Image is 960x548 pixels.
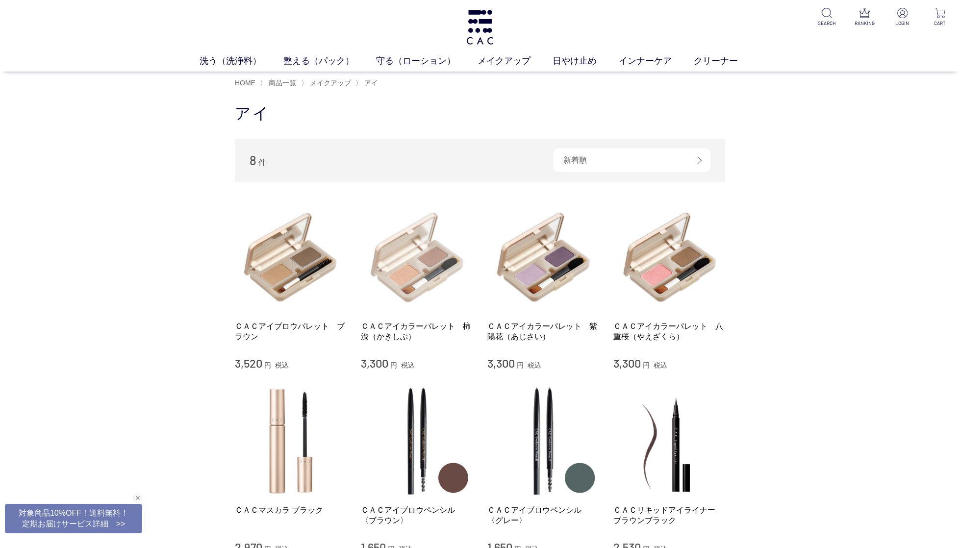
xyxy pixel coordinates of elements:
a: 商品一覧 [267,79,296,87]
span: 8 [250,152,256,168]
a: 守る（ローション） [377,54,478,68]
span: 3,300 [361,356,389,370]
a: ＣＡＣアイカラーパレット 八重桜（やえざくら） [614,321,726,342]
a: RANKING [853,8,877,27]
li: 〉 [260,78,299,88]
span: 3,300 [487,356,515,370]
span: 円 [264,361,271,369]
img: ＣＡＣアイカラーパレット 紫陽花（あじさい） [487,201,599,313]
span: 税込 [528,361,541,369]
a: インナーケア [619,54,694,68]
h1: アイ [235,103,725,124]
span: 件 [258,158,266,167]
span: 3,300 [614,356,641,370]
a: HOME [235,79,255,87]
div: 新着順 [554,149,710,172]
span: 税込 [654,361,667,369]
span: メイクアップ [310,79,351,87]
a: CART [928,8,952,27]
a: ＣＡＣアイブロウペンシル 〈グレー〉 [487,505,599,526]
a: LOGIN [890,8,914,27]
a: メイクアップ [308,79,351,87]
img: ＣＡＣアイカラーパレット 柿渋（かきしぶ） [361,201,473,313]
img: ＣＡＣアイブロウパレット ブラウン [235,201,347,313]
img: ＣＡＣマスカラ ブラック [235,385,347,497]
span: 円 [390,361,397,369]
a: ＣＡＣアイカラーパレット 紫陽花（あじさい） [487,321,599,342]
p: CART [928,20,952,27]
p: SEARCH [815,20,839,27]
a: ＣＡＣアイブロウパレット ブラウン [235,321,347,342]
span: 商品一覧 [269,79,296,87]
a: ＣＡＣアイブロウペンシル 〈ブラウン〉 [361,505,473,526]
li: 〉 [355,78,380,88]
img: ＣＡＣリキッドアイライナー ブラウンブラック [614,385,726,497]
img: ＣＡＣアイブロウペンシル 〈グレー〉 [487,385,599,497]
p: LOGIN [890,20,914,27]
a: SEARCH [815,8,839,27]
img: logo [465,10,496,45]
a: クリーナー [694,54,760,68]
a: 洗う（洗浄料） [200,54,284,68]
span: 税込 [401,361,415,369]
span: アイ [364,79,378,87]
li: 〉 [301,78,354,88]
span: 税込 [275,361,289,369]
img: ＣＡＣアイカラーパレット 八重桜（やえざくら） [614,201,726,313]
a: ＣＡＣマスカラ ブラック [235,505,347,515]
span: 円 [643,361,650,369]
a: ＣＡＣリキッドアイライナー ブラウンブラック [614,505,726,526]
img: ＣＡＣアイブロウペンシル 〈ブラウン〉 [361,385,473,497]
span: 3,520 [235,356,262,370]
span: 円 [517,361,524,369]
a: ＣＡＣアイカラーパレット 柿渋（かきしぶ） [361,321,473,342]
a: メイクアップ [478,54,553,68]
a: 整える（パック） [284,54,377,68]
a: 日やけ止め [553,54,619,68]
p: RANKING [853,20,877,27]
a: アイ [362,79,378,87]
